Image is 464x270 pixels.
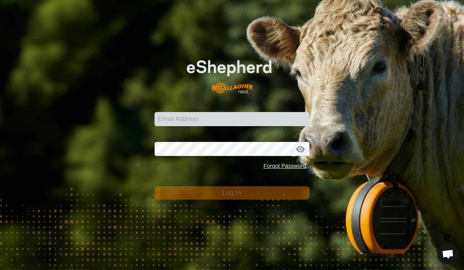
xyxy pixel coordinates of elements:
[155,112,309,126] input: Email Address
[437,243,458,264] div: Open chat
[263,163,306,169] a: Forgot Password
[155,186,309,200] button: Log In
[222,189,241,196] span: Log In
[170,47,294,100] img: E-shepherd Logo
